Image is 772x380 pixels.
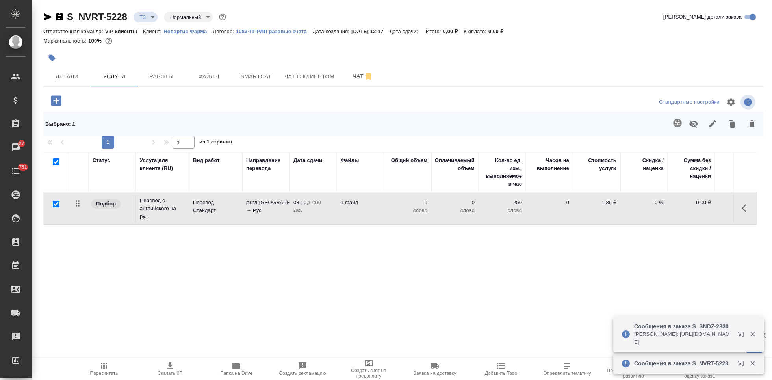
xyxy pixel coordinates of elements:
p: слово [435,207,475,214]
span: Посмотреть информацию [740,95,757,110]
button: Удалить [742,114,761,134]
div: split button [657,96,722,108]
p: 1 файл [341,199,380,207]
p: 0,00 ₽ [443,28,464,34]
span: Создать рекламацию [279,371,326,376]
button: Открыть в новой вкладке [733,356,752,374]
span: Чат с клиентом [284,72,334,82]
a: Новартис Фарма [163,28,213,34]
p: 0,00 ₽ [719,199,758,207]
button: Нормальный [168,14,203,20]
div: Часов на выполнение [530,156,569,172]
p: Сообщения в заказе S_NVRT-5228 [634,360,733,367]
button: Закрыть [744,331,761,338]
button: Клонировать [722,114,742,134]
p: 0,00 ₽ [672,199,711,207]
div: Дата сдачи [293,156,322,164]
p: 03.10, [293,199,308,205]
button: ТЗ [137,14,148,20]
button: Скачать КП [137,358,203,380]
button: Скопировать ссылку [55,12,64,22]
span: Пересчитать [90,371,118,376]
p: 0 % [624,199,664,207]
span: [PERSON_NAME] детали заказа [663,13,742,21]
button: Заявка на доставку [402,358,468,380]
p: 100% [88,38,104,44]
div: Услуга для клиента (RU) [140,156,185,172]
span: Настроить таблицу [722,93,740,112]
p: VIP клиенты [105,28,143,34]
p: 17:00 [308,199,321,205]
button: Добавить тэг [43,49,61,67]
p: К оплате: [464,28,488,34]
span: Определить тематику [543,371,591,376]
p: 250 [482,199,522,207]
svg: Отписаться [364,72,373,81]
div: Направление перевода [246,156,286,172]
p: Подбор [96,200,116,208]
span: из 1 страниц [199,137,232,149]
p: слово [482,207,522,214]
p: Клиент: [143,28,163,34]
p: Договор: [213,28,236,34]
div: Общий объем [391,156,427,164]
button: Закрыть [744,360,761,367]
span: Детали [48,72,86,82]
span: Папка на Drive [220,371,252,376]
button: Скопировать ссылку для ЯМессенджера [43,12,53,22]
span: Создать счет на предоплату [340,368,397,379]
span: 27 [14,140,29,147]
button: Папка на Drive [203,358,269,380]
button: Открыть в новой вкладке [733,326,752,345]
span: Добавить Todo [485,371,517,376]
a: 27 [2,138,30,157]
button: Пересчитать [71,358,137,380]
button: Редактировать [703,114,722,134]
p: 0,00 ₽ [488,28,509,34]
div: ТЗ [164,12,213,22]
button: Создать счет на предоплату [336,358,402,380]
div: Вид работ [193,156,220,164]
div: Оплачиваемый объем [435,156,475,172]
div: Файлы [341,156,359,164]
div: Скидка / наценка [624,156,664,172]
span: Услуги [95,72,133,82]
button: Определить тематику [534,358,600,380]
td: 0 [526,195,573,222]
p: 1 [388,199,427,207]
span: Призвать менеджера по развитию [605,368,662,379]
button: Показать кнопки [737,199,756,218]
a: 751 [2,161,30,181]
p: Перевод Стандарт [193,199,238,214]
button: Добавить Todo [468,358,534,380]
span: Выбрано : 1 [45,121,75,127]
p: Итого: [426,28,443,34]
div: Сумма без скидки / наценки [672,156,711,180]
div: Стоимость услуги [577,156,616,172]
p: Англ([GEOGRAPHIC_DATA]) → Рус [246,199,286,214]
span: Необходимо выбрать услуги, непривязанные к проекту Smartcat [668,114,684,134]
span: Файлы [190,72,228,82]
p: [PERSON_NAME]: [URL][DOMAIN_NAME] [634,330,733,346]
button: Не учитывать [684,114,703,134]
p: Дата сдачи: [390,28,420,34]
span: Работы [143,72,180,82]
span: Скачать КП [158,371,183,376]
p: Дата создания: [313,28,351,34]
p: 1,86 ₽ [577,199,616,207]
a: S_NVRT-5228 [67,11,127,22]
p: Ответственная команда: [43,28,105,34]
p: Маржинальность: [43,38,88,44]
button: 0 [104,36,114,46]
span: Чат [344,71,382,81]
button: Добавить услугу [45,93,67,109]
div: ТЗ [134,12,158,22]
p: слово [388,207,427,214]
p: Сообщения в заказе S_SNDZ-2330 [634,322,733,330]
div: Статус [93,156,110,164]
span: Заявка на доставку [414,371,456,376]
span: Smartcat [237,72,275,82]
p: 2025 [293,207,333,214]
button: Создать рекламацию [269,358,336,380]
